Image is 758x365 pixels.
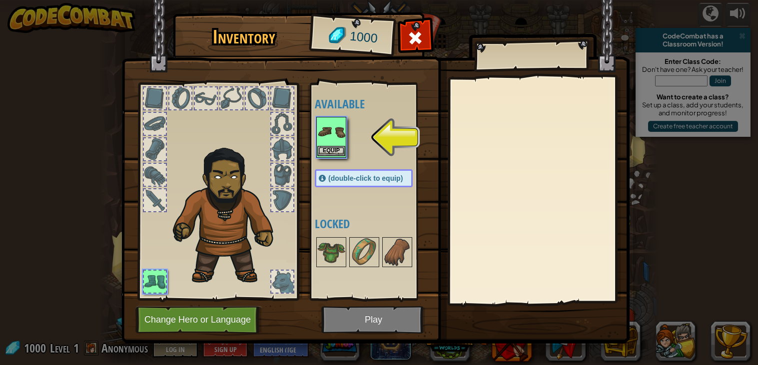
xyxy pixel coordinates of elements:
img: portrait.png [317,238,345,266]
button: Equip [317,146,345,156]
img: portrait.png [350,238,378,266]
span: 1000 [349,27,379,47]
h4: Available [315,97,433,110]
h4: Locked [315,217,433,230]
img: portrait.png [317,118,345,146]
button: Change Hero or Language [135,306,262,334]
img: portrait.png [383,238,411,266]
h1: Inventory [180,26,307,47]
span: (double-click to equip) [328,174,403,182]
img: duelist_hair.png [168,140,290,286]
